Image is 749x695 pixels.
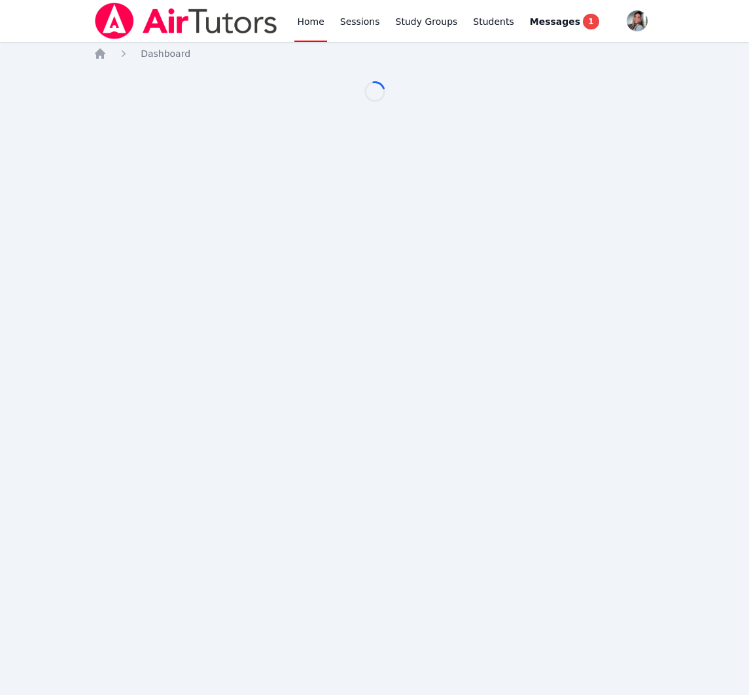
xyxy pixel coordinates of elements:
span: Dashboard [141,48,190,59]
span: Messages [530,15,580,28]
img: Air Tutors [94,3,279,39]
nav: Breadcrumb [94,47,655,60]
span: 1 [583,14,599,29]
a: Dashboard [141,47,190,60]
